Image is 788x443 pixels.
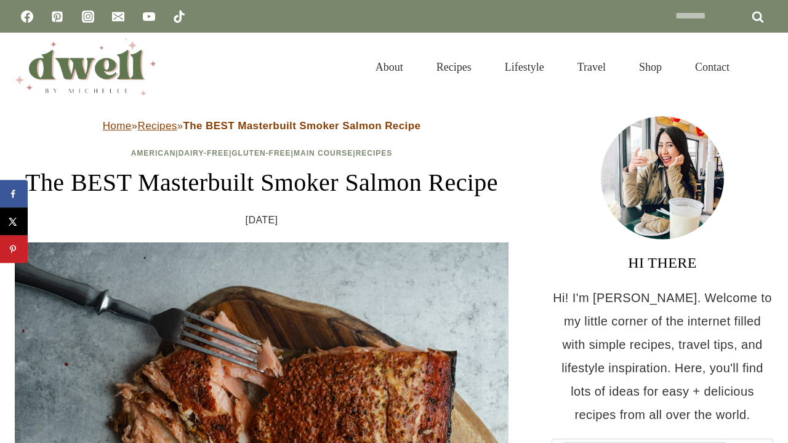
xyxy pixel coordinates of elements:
a: Facebook [15,4,39,29]
h1: The BEST Masterbuilt Smoker Salmon Recipe [15,164,509,201]
button: View Search Form [752,57,773,78]
a: Contact [678,46,746,89]
nav: Primary Navigation [359,46,746,89]
a: Home [103,120,132,132]
time: [DATE] [246,211,278,229]
span: | | | | [131,149,393,158]
a: About [359,46,420,89]
a: Recipes [356,149,393,158]
a: TikTok [167,4,191,29]
a: Pinterest [45,4,70,29]
a: Dairy-Free [179,149,229,158]
strong: The BEST Masterbuilt Smoker Salmon Recipe [183,120,421,132]
span: » » [103,120,421,132]
a: Recipes [420,46,488,89]
a: YouTube [137,4,161,29]
p: Hi! I'm [PERSON_NAME]. Welcome to my little corner of the internet filled with simple recipes, tr... [552,286,773,426]
a: American [131,149,176,158]
a: Lifestyle [488,46,561,89]
a: Shop [622,46,678,89]
a: Instagram [76,4,100,29]
a: Recipes [137,120,177,132]
a: Main Course [294,149,353,158]
h3: HI THERE [552,252,773,274]
a: Travel [561,46,622,89]
img: DWELL by michelle [15,39,156,95]
a: Email [106,4,131,29]
a: Gluten-Free [231,149,291,158]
